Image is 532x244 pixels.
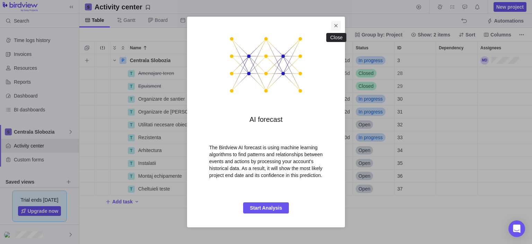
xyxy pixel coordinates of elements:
[330,35,343,40] div: Close
[243,202,289,213] span: Start Analysis
[331,21,341,31] span: Close
[250,204,282,212] span: Start Analysis
[249,115,283,124] div: AI forecast
[508,220,525,237] div: Open Intercom Messenger
[209,144,323,179] div: The Birdview AI forecast is using machine learning algorithms to find patterns and relationships ...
